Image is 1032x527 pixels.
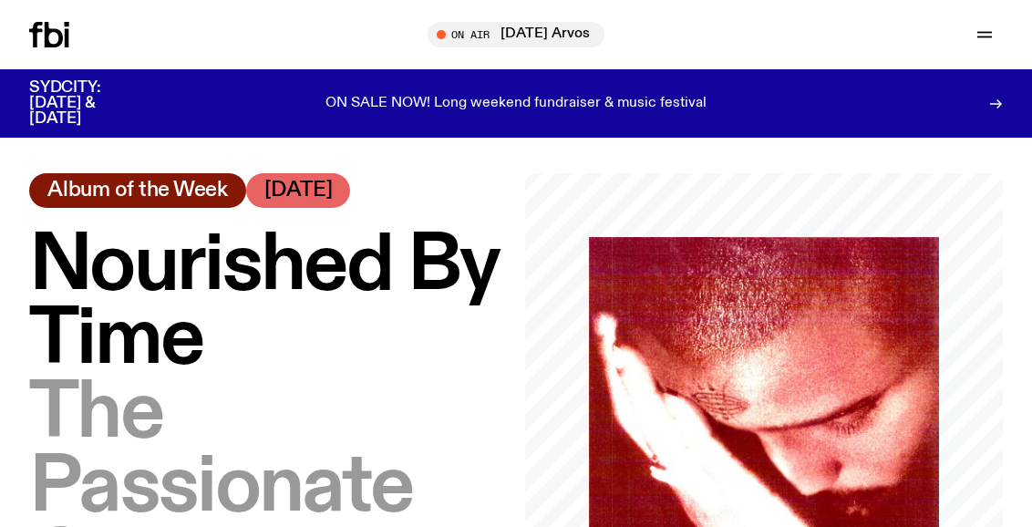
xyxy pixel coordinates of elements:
[264,181,333,201] span: [DATE]
[29,80,146,127] h3: SYDCITY: [DATE] & [DATE]
[29,225,499,381] span: Nourished By Time
[325,96,707,112] p: ON SALE NOW! Long weekend fundraiser & music festival
[428,22,604,47] button: On Air[DATE] Arvos
[47,181,228,201] span: Album of the Week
